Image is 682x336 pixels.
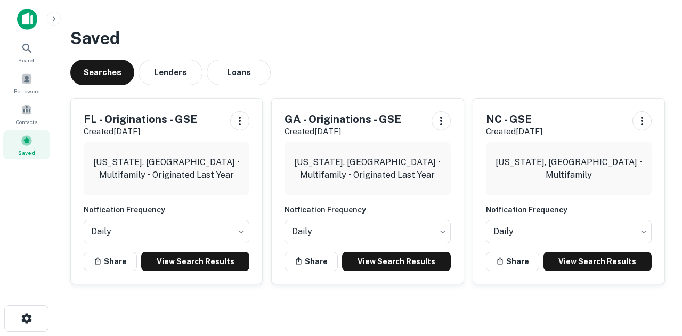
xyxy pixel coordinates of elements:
span: Saved [18,149,35,157]
a: Borrowers [3,69,50,97]
h5: GA - Originations - GSE [285,111,401,127]
div: Without label [486,217,652,247]
p: [US_STATE], [GEOGRAPHIC_DATA] • Multifamily • Originated Last Year [293,156,442,182]
a: View Search Results [141,252,249,271]
h6: Notfication Frequency [285,204,450,216]
a: View Search Results [543,252,652,271]
button: Share [84,252,137,271]
iframe: Chat Widget [629,251,682,302]
h5: FL - Originations - GSE [84,111,197,127]
button: Share [285,252,338,271]
h6: Notfication Frequency [84,204,249,216]
a: Saved [3,130,50,159]
button: Share [486,252,539,271]
img: capitalize-icon.png [17,9,37,30]
p: Created [DATE] [285,125,401,138]
span: Borrowers [14,87,39,95]
a: View Search Results [342,252,450,271]
p: [US_STATE], [GEOGRAPHIC_DATA] • Multifamily • Originated Last Year [92,156,241,182]
p: Created [DATE] [84,125,197,138]
h3: Saved [70,26,665,51]
h5: NC - GSE [486,111,542,127]
a: Search [3,38,50,67]
p: [US_STATE], [GEOGRAPHIC_DATA] • Multifamily [494,156,643,182]
a: Contacts [3,100,50,128]
span: Contacts [16,118,37,126]
button: Searches [70,60,134,85]
div: Without label [84,217,249,247]
span: Search [18,56,36,64]
button: Loans [207,60,271,85]
button: Lenders [139,60,202,85]
h6: Notfication Frequency [486,204,652,216]
p: Created [DATE] [486,125,542,138]
div: Without label [285,217,450,247]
